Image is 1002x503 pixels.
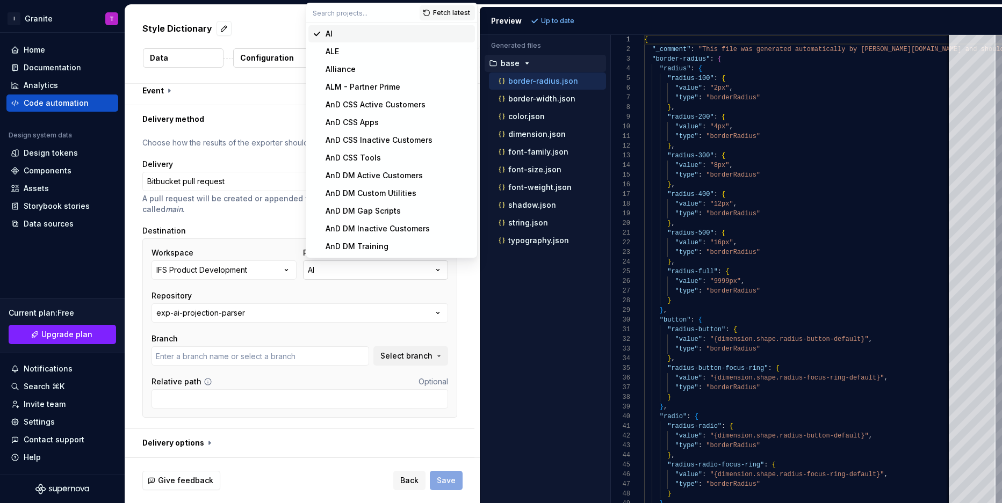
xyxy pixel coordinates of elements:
div: 11 [611,132,630,141]
span: "borderRadius" [706,384,760,391]
span: "radius-400" [667,191,713,198]
span: "borderRadius" [706,480,760,488]
span: "type" [675,94,698,101]
button: string.json [489,217,606,229]
span: "radius" [660,65,691,72]
div: 32 [611,334,630,344]
div: Assets [24,183,49,194]
i: main [165,205,183,214]
span: : [702,239,706,246]
span: : [698,210,702,217]
p: string.json [508,218,548,227]
div: ALM - Partner Prime [326,82,400,92]
button: Search ⌘K [6,378,118,395]
span: "value" [675,239,702,246]
div: Analytics [24,80,58,91]
span: "type" [675,384,698,391]
p: font-weight.json [508,183,572,192]
div: 37 [611,383,630,392]
span: "borderRadius" [706,94,760,101]
span: "12px" [710,200,733,208]
span: , [884,471,888,478]
span: : [713,113,717,121]
div: Alliance [326,64,356,75]
div: Notifications [24,363,73,374]
div: 5 [611,74,630,83]
div: 46 [611,470,630,479]
span: } [660,403,664,411]
span: : [702,84,706,92]
span: : [698,442,702,449]
label: Delivery [142,159,173,170]
div: 27 [611,286,630,296]
div: IFS Product Development [156,265,247,275]
div: Data sources [24,218,74,229]
span: Upgrade plan [41,329,92,340]
button: border-radius.json [489,75,606,87]
span: : [713,75,717,82]
input: Enter a branch name or select a branch [152,346,369,366]
span: "value" [675,336,702,343]
div: AI [308,265,314,275]
div: AnD CSS Apps [326,117,379,128]
span: "radius-button-focus-ring" [667,365,768,372]
span: { [722,113,725,121]
span: "value" [675,278,702,285]
span: : [702,374,706,382]
div: Help [24,452,41,463]
div: 23 [611,247,630,257]
span: "{dimension.shape.radius-focus-ring-default}" [710,374,884,382]
div: Preview [491,16,522,26]
p: dimension.json [508,130,566,138]
span: "borderRadius" [706,210,760,217]
span: "type" [675,287,698,295]
span: "radius-300" [667,152,713,159]
button: Contact support [6,431,118,448]
span: , [664,403,667,411]
span: , [671,181,675,188]
span: } [667,451,671,459]
div: 17 [611,189,630,199]
span: "type" [675,480,698,488]
a: Settings [6,413,118,431]
div: 33 [611,344,630,354]
div: Code automation [24,98,89,108]
div: 7 [611,93,630,103]
div: AI [326,28,333,39]
span: : [687,413,690,420]
span: : [698,384,702,391]
span: Back [400,475,419,486]
a: Assets [6,180,118,197]
div: AnD CSS Inactive Customers [326,135,432,145]
span: "value" [675,471,702,478]
button: AI [303,260,448,280]
div: AnD DM Active Customers [326,170,423,181]
span: , [671,220,675,227]
span: : [702,336,706,343]
span: "16px" [710,239,733,246]
button: Configuration [233,48,314,68]
span: { [718,55,722,63]
div: 40 [611,412,630,421]
button: shadow.json [489,199,606,211]
div: 19 [611,209,630,218]
div: Home [24,45,45,55]
a: Documentation [6,59,118,76]
div: Contact support [24,434,84,445]
div: 20 [611,218,630,228]
div: 13 [611,151,630,161]
span: "borderRadius" [706,287,760,295]
div: 43 [611,441,630,450]
div: Invite team [24,399,66,410]
span: "radio" [660,413,687,420]
span: : [698,133,702,140]
div: Components [24,165,71,176]
span: "radius-radio" [667,422,722,430]
a: Storybook stories [6,198,118,215]
div: 34 [611,354,630,363]
span: { [772,461,775,469]
div: Documentation [24,62,81,73]
span: "radius-200" [667,113,713,121]
div: 9 [611,112,630,122]
div: Current plan : Free [9,308,116,318]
